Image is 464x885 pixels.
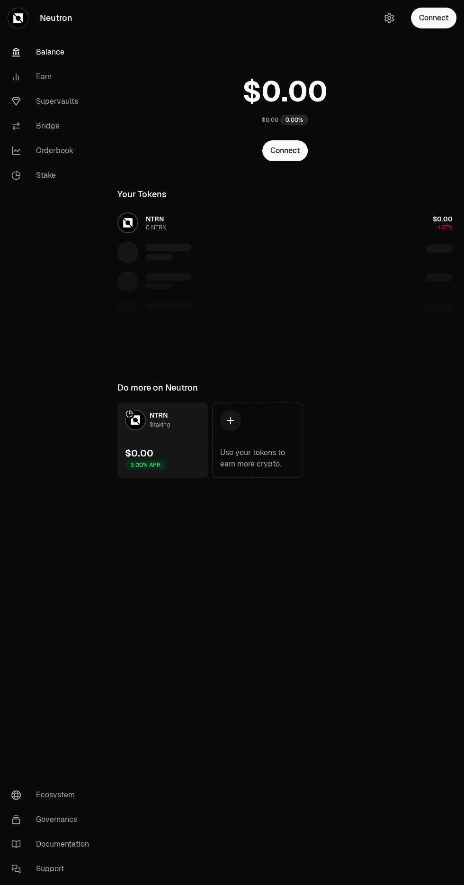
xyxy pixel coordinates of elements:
div: Use your tokens to earn more crypto. [220,447,295,470]
a: Support [4,857,102,881]
a: Use your tokens to earn more crypto. [212,402,303,478]
a: Governance [4,807,102,832]
div: 3.00% APR [125,460,166,470]
div: Staking [150,420,170,429]
div: $0.00 [125,447,153,460]
a: Stake [4,163,102,188]
span: NTRN [150,411,168,420]
a: Orderbook [4,138,102,163]
a: Earn [4,64,102,89]
a: NTRN LogoNTRNStaking$0.003.00% APR [117,402,208,478]
div: Your Tokens [117,188,167,201]
a: Balance [4,40,102,64]
a: Bridge [4,114,102,138]
div: 0.00% [280,115,308,125]
button: Connect [262,140,308,161]
div: Do more on Neutron [117,381,198,394]
a: Supervaults [4,89,102,114]
button: Connect [411,8,456,28]
a: Documentation [4,832,102,857]
a: Ecosystem [4,783,102,807]
div: $0.00 [262,116,278,124]
img: NTRN Logo [126,411,145,429]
